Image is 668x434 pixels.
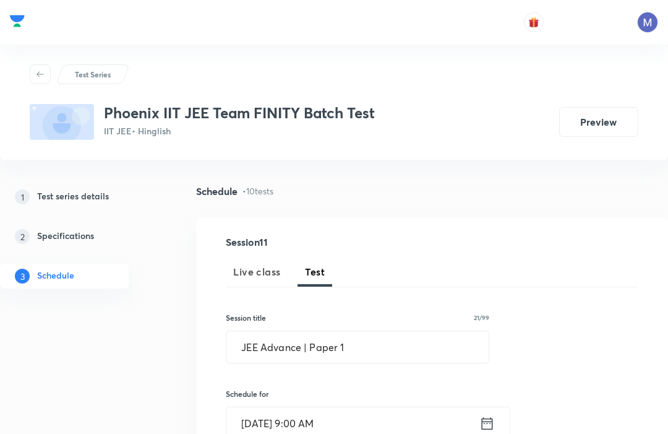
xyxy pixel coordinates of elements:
h4: Schedule [196,186,238,196]
h4: Session 11 [226,237,439,247]
h5: Test series details [37,189,109,204]
p: 21/99 [474,315,489,321]
p: • 10 tests [242,184,273,197]
img: avatar [528,17,539,28]
img: Company Logo [10,12,25,30]
button: Preview [559,107,638,137]
a: Company Logo [10,12,25,33]
h5: Schedule [37,269,74,284]
span: Live class [233,264,280,279]
p: Test Series [75,69,111,80]
button: avatar [524,12,544,32]
h5: Specifications [37,229,94,244]
span: Test [305,264,325,279]
p: IIT JEE • Hinglish [104,124,375,137]
p: 1 [15,189,30,204]
img: fallback-thumbnail.png [30,104,94,140]
p: 2 [15,229,30,244]
img: Mangilal Choudhary [637,12,658,33]
input: A great title is short, clear and descriptive [226,331,489,363]
h6: Session title [226,312,266,323]
h6: Schedule for [226,388,489,399]
p: 3 [15,269,30,284]
h3: Phoenix IIT JEE Team FINITY Batch Test [104,104,375,122]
